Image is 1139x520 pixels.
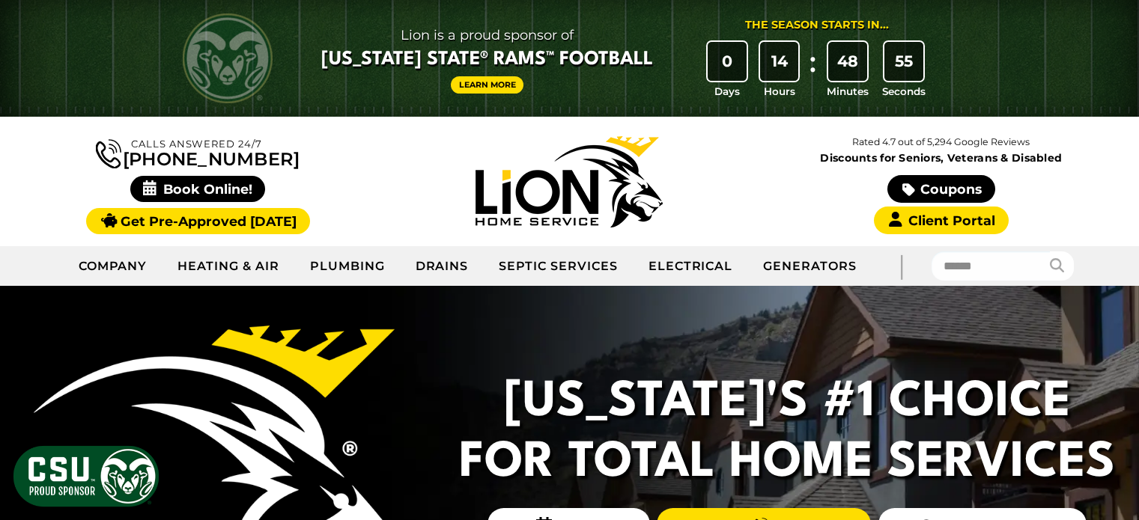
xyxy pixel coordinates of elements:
a: Electrical [634,248,749,285]
div: 48 [828,42,867,81]
a: Client Portal [874,207,1009,234]
a: Plumbing [295,248,401,285]
a: Company [64,248,163,285]
a: Heating & Air [163,248,294,285]
p: Rated 4.7 out of 5,294 Google Reviews [756,134,1127,150]
span: Seconds [882,84,926,99]
a: Learn More [451,76,524,94]
div: 14 [760,42,799,81]
div: 55 [884,42,923,81]
span: Minutes [827,84,869,99]
a: Septic Services [484,248,633,285]
div: The Season Starts in... [745,17,889,34]
span: Lion is a proud sponsor of [321,23,653,47]
a: [PHONE_NUMBER] [96,136,300,168]
img: CSU Sponsor Badge [11,444,161,509]
div: 0 [708,42,747,81]
h2: [US_STATE]'s #1 Choice For Total Home Services [450,373,1124,493]
div: : [805,42,820,100]
a: Coupons [887,175,995,203]
span: [US_STATE] State® Rams™ Football [321,47,653,73]
img: CSU Rams logo [183,13,273,103]
a: Get Pre-Approved [DATE] [86,208,310,234]
img: Lion Home Service [476,136,663,227]
span: Hours [764,84,795,99]
span: Book Online! [130,176,266,202]
a: Drains [401,248,485,285]
span: Days [714,84,740,99]
span: Discounts for Seniors, Veterans & Disabled [759,153,1124,163]
a: Generators [748,248,872,285]
div: | [872,246,932,286]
